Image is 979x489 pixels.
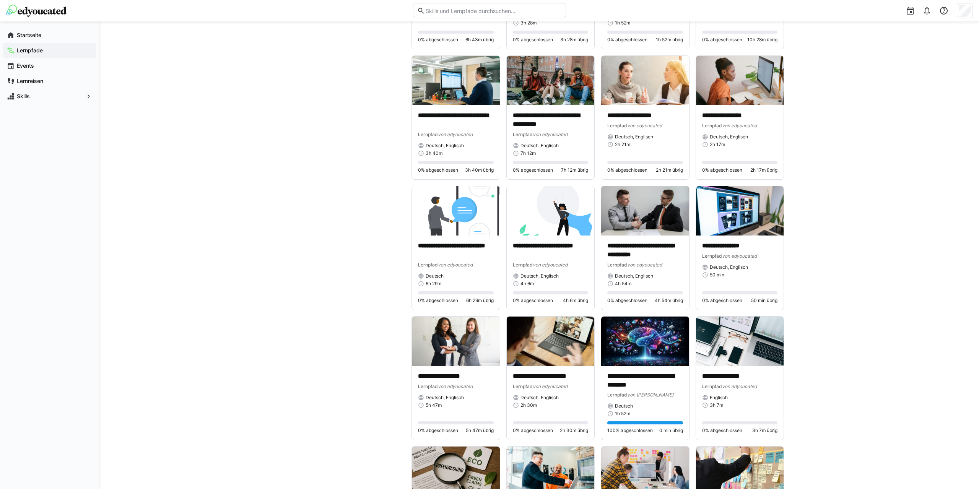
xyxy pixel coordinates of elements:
[627,392,673,398] span: von [PERSON_NAME]
[520,150,536,156] span: 7h 12m
[438,262,473,268] span: von edyoucated
[615,411,630,417] span: 1h 52m
[710,264,748,270] span: Deutsch, Englisch
[466,297,494,304] span: 6h 29m übrig
[560,427,588,434] span: 2h 30m übrig
[696,317,784,366] img: image
[722,123,757,128] span: von edyoucated
[615,403,633,409] span: Deutsch
[426,273,444,279] span: Deutsch
[702,253,722,259] span: Lernpfad
[607,262,627,268] span: Lernpfad
[507,317,595,366] img: image
[615,281,631,287] span: 4h 54m
[750,167,777,173] span: 2h 17m übrig
[418,262,438,268] span: Lernpfad
[607,123,627,128] span: Lernpfad
[507,56,595,105] img: image
[710,272,724,278] span: 50 min
[601,56,689,105] img: image
[722,383,757,389] span: von edyoucated
[513,297,553,304] span: 0% abgeschlossen
[659,427,683,434] span: 0 min übrig
[607,392,627,398] span: Lernpfad
[513,427,553,434] span: 0% abgeschlossen
[710,134,748,140] span: Deutsch, Englisch
[513,383,533,389] span: Lernpfad
[702,297,742,304] span: 0% abgeschlossen
[466,427,494,434] span: 5h 47m übrig
[607,427,653,434] span: 100% abgeschlossen
[418,167,458,173] span: 0% abgeschlossen
[722,253,757,259] span: von edyoucated
[520,281,534,287] span: 4h 6m
[702,427,742,434] span: 0% abgeschlossen
[513,37,553,43] span: 0% abgeschlossen
[627,262,662,268] span: von edyoucated
[615,134,653,140] span: Deutsch, Englisch
[426,281,441,287] span: 6h 29m
[607,167,647,173] span: 0% abgeschlossen
[627,123,662,128] span: von edyoucated
[412,317,500,366] img: image
[702,383,722,389] span: Lernpfad
[702,167,742,173] span: 0% abgeschlossen
[533,132,568,137] span: von edyoucated
[418,383,438,389] span: Lernpfad
[696,186,784,236] img: image
[710,141,725,148] span: 2h 17m
[533,383,568,389] span: von edyoucated
[696,56,784,105] img: image
[751,297,777,304] span: 50 min übrig
[418,37,458,43] span: 0% abgeschlossen
[563,297,588,304] span: 4h 6m übrig
[655,297,683,304] span: 4h 54m übrig
[513,167,553,173] span: 0% abgeschlossen
[412,56,500,105] img: image
[438,383,473,389] span: von edyoucated
[426,402,442,408] span: 5h 47m
[520,143,559,149] span: Deutsch, Englisch
[656,167,683,173] span: 2h 21m übrig
[513,262,533,268] span: Lernpfad
[615,141,630,148] span: 2h 21m
[507,186,595,236] img: image
[615,273,653,279] span: Deutsch, Englisch
[560,37,588,43] span: 3h 28m übrig
[520,273,559,279] span: Deutsch, Englisch
[520,20,537,26] span: 3h 28m
[702,37,742,43] span: 0% abgeschlossen
[710,395,728,401] span: Englisch
[426,143,464,149] span: Deutsch, Englisch
[520,395,559,401] span: Deutsch, Englisch
[747,37,777,43] span: 10h 28m übrig
[656,37,683,43] span: 1h 52m übrig
[425,7,562,14] input: Skills und Lernpfade durchsuchen…
[465,37,494,43] span: 6h 43m übrig
[615,20,630,26] span: 1h 52m
[513,132,533,137] span: Lernpfad
[418,427,458,434] span: 0% abgeschlossen
[601,186,689,236] img: image
[465,167,494,173] span: 3h 40m übrig
[418,297,458,304] span: 0% abgeschlossen
[702,123,722,128] span: Lernpfad
[752,427,777,434] span: 3h 7m übrig
[438,132,473,137] span: von edyoucated
[607,37,647,43] span: 0% abgeschlossen
[426,395,464,401] span: Deutsch, Englisch
[412,186,500,236] img: image
[710,402,723,408] span: 3h 7m
[533,262,568,268] span: von edyoucated
[561,167,588,173] span: 7h 12m übrig
[418,132,438,137] span: Lernpfad
[426,150,442,156] span: 3h 40m
[601,317,689,366] img: image
[607,297,647,304] span: 0% abgeschlossen
[520,402,537,408] span: 2h 30m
